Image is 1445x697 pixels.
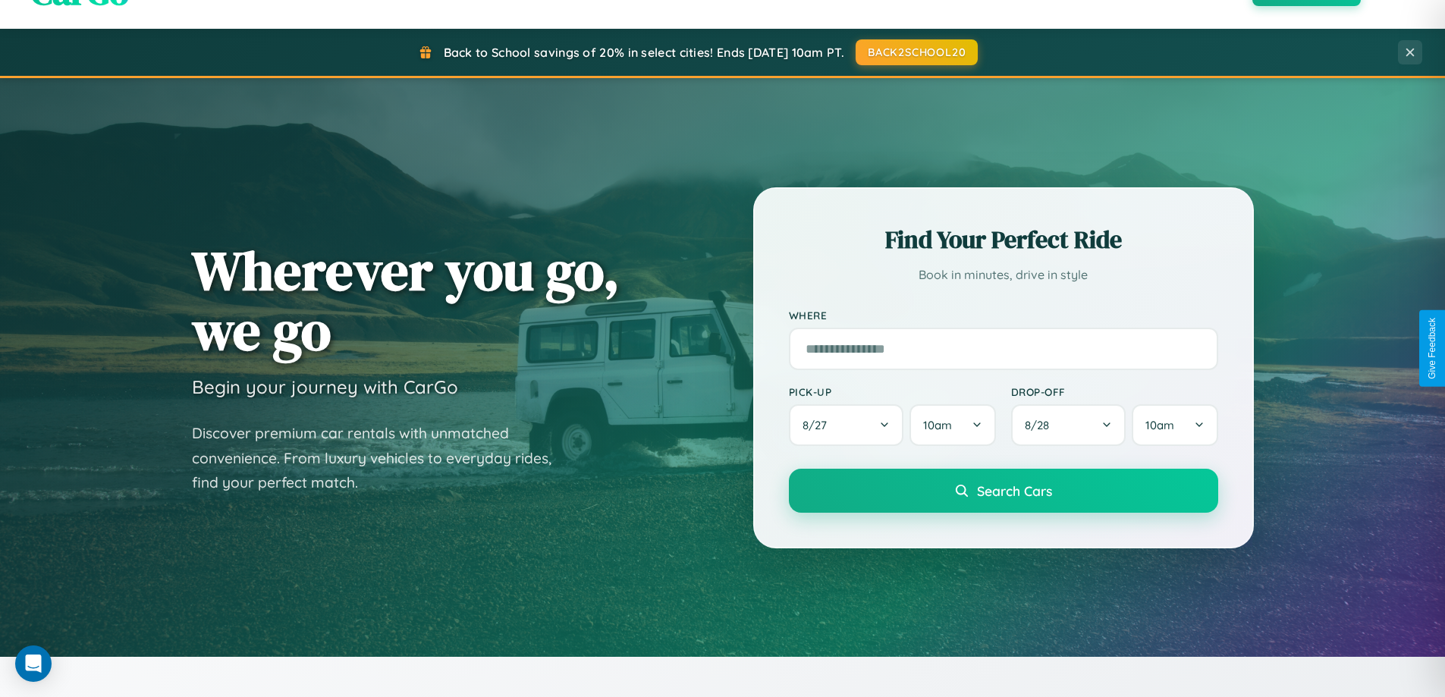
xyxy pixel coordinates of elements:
h1: Wherever you go, we go [192,240,620,360]
button: 8/27 [789,404,904,446]
button: 8/28 [1011,404,1126,446]
div: Open Intercom Messenger [15,645,52,682]
h3: Begin your journey with CarGo [192,375,458,398]
span: Search Cars [977,482,1052,499]
span: 10am [923,418,952,432]
span: 10am [1145,418,1174,432]
p: Discover premium car rentals with unmatched convenience. From luxury vehicles to everyday rides, ... [192,421,571,495]
button: 10am [1132,404,1217,446]
span: 8 / 27 [803,418,834,432]
button: Search Cars [789,469,1218,513]
label: Pick-up [789,385,996,398]
button: 10am [909,404,995,446]
button: BACK2SCHOOL20 [856,39,978,65]
span: Back to School savings of 20% in select cities! Ends [DATE] 10am PT. [444,45,844,60]
h2: Find Your Perfect Ride [789,223,1218,256]
div: Give Feedback [1427,318,1437,379]
p: Book in minutes, drive in style [789,264,1218,286]
label: Where [789,309,1218,322]
label: Drop-off [1011,385,1218,398]
span: 8 / 28 [1025,418,1057,432]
